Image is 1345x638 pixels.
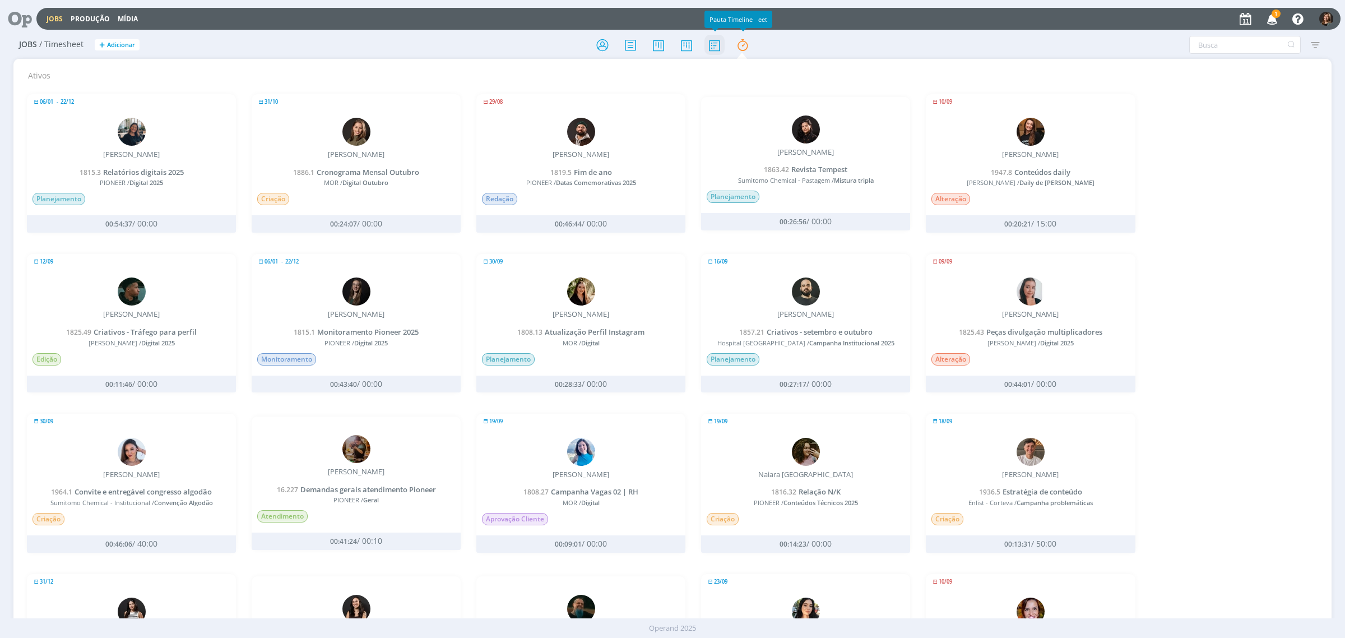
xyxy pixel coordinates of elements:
[277,485,298,494] span: 16.227
[1014,167,1070,177] span: Conteúdos daily
[482,513,548,525] span: Aprovação Cliente
[293,167,419,177] a: 1886.1Cronograma Mensal Outubro
[551,487,638,497] span: Campanha Vagas 02 | RH
[777,310,834,319] div: [PERSON_NAME]
[342,278,370,306] img: N
[931,353,970,366] span: Alteração
[514,539,648,549] div: / 00:00
[959,327,1102,337] a: 1825.43Peças divulgação multiplicadores
[57,99,58,104] span: -
[103,310,160,319] div: [PERSON_NAME]
[792,438,820,466] img: N
[739,217,873,226] div: / 00:00
[103,150,160,159] div: [PERSON_NAME]
[342,595,370,623] img: I
[482,353,535,366] span: Planejamento
[363,496,379,504] span: Geral
[342,435,370,463] img: A
[555,539,582,549] span: 00:09:01
[33,179,230,186] span: PIONEER /
[553,310,609,319] div: [PERSON_NAME]
[707,513,739,525] span: Criação
[51,487,72,497] span: 1964.1
[550,167,612,177] a: 1819.5Fim de ano
[257,353,316,366] span: Monitoramento
[33,353,61,366] span: Edição
[931,179,1129,186] span: [PERSON_NAME] /
[1017,278,1045,306] img: C
[80,167,184,177] a: 1815.3Relatórios digitais 2025
[105,380,132,389] span: 00:11:46
[939,419,952,424] span: 18/09
[792,598,820,626] img: T
[141,339,175,347] span: Digital 2025
[1002,150,1059,159] div: [PERSON_NAME]
[94,327,197,337] span: Criativos - Tráfego para perfil
[556,178,636,187] span: Datas Comemorativas 2025
[39,40,84,49] span: / Timesheet
[281,259,283,264] span: -
[257,510,308,523] span: Atendimento
[99,39,105,51] span: +
[1019,178,1094,187] span: Daily de [PERSON_NAME]
[289,219,423,229] div: / 00:00
[40,579,53,584] span: 31/12
[771,487,841,497] a: 1816.32Relação N/K
[107,41,135,49] span: Adicionar
[931,339,1129,346] span: [PERSON_NAME] /
[931,513,963,525] span: Criação
[95,39,140,51] button: +Adicionar
[777,148,834,157] div: [PERSON_NAME]
[43,15,66,24] button: Jobs
[523,487,549,497] span: 1808.27
[707,353,759,366] span: Planejamento
[739,327,873,337] a: 1857.21Criativos - setembro e outubro
[991,168,1012,177] span: 1947.8
[553,470,609,479] div: [PERSON_NAME]
[64,539,198,549] div: / 40:00
[767,327,873,337] span: Criativos - setembro e outubro
[764,164,847,174] a: 1863.42Revista Tempest
[118,598,146,626] img: C
[482,193,517,205] span: Redação
[294,327,315,337] span: 1815.1
[1003,487,1082,497] span: Estratégia de conteúdo
[317,167,419,177] span: Cronograma Mensal Outubro
[1189,36,1301,54] input: Busca
[257,339,455,346] span: PIONEER /
[1319,9,1334,29] button: L
[33,193,85,205] span: Planejamento
[330,219,357,229] span: 00:24:07
[354,339,388,347] span: Digital 2025
[1017,498,1093,507] span: Campanha problemáticas
[939,259,952,264] span: 09/09
[931,193,970,205] span: Alteração
[550,168,572,177] span: 1819.5
[33,499,230,506] span: Sumitomo Chemical - Institucional /
[780,217,806,226] span: 00:26:56
[66,327,91,337] span: 1825.49
[33,339,230,346] span: [PERSON_NAME] /
[40,259,53,264] span: 12/09
[300,484,436,494] span: Demandas gerais atendimento Pioneer
[67,15,113,24] button: Produção
[482,339,680,346] span: MOR /
[939,99,952,104] span: 10/09
[285,259,299,264] span: 22/12
[489,259,503,264] span: 30/09
[330,537,357,546] span: 00:41:24
[105,219,132,229] span: 00:54:37
[1017,438,1045,466] img: T
[963,219,1097,229] div: / 15:00
[791,164,847,174] span: Revista Tempest
[317,327,419,337] span: Monitoramento Pioneer 2025
[714,259,727,264] span: 16/09
[739,539,873,549] div: / 00:00
[328,310,384,319] div: [PERSON_NAME]
[567,595,595,623] img: M
[707,499,905,506] span: PIONEER /
[482,179,680,186] span: PIONEER /
[707,191,759,203] span: Planejamento
[118,278,146,306] img: K
[1272,10,1281,18] span: 1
